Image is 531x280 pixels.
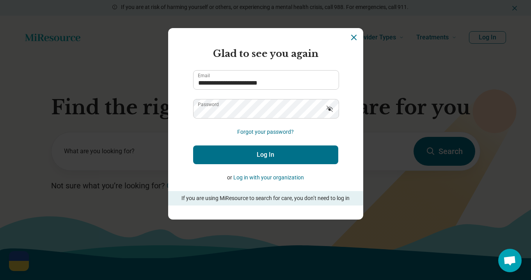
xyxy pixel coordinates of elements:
[193,174,338,182] p: or
[193,145,338,164] button: Log In
[193,47,338,61] h2: Glad to see you again
[233,174,304,182] button: Log in with your organization
[198,73,210,78] label: Email
[198,102,219,107] label: Password
[179,194,352,202] p: If you are using MiResource to search for care, you don’t need to log in
[237,128,294,136] button: Forgot your password?
[168,28,363,220] section: Login Dialog
[349,33,359,42] button: Dismiss
[321,99,338,118] button: Show password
